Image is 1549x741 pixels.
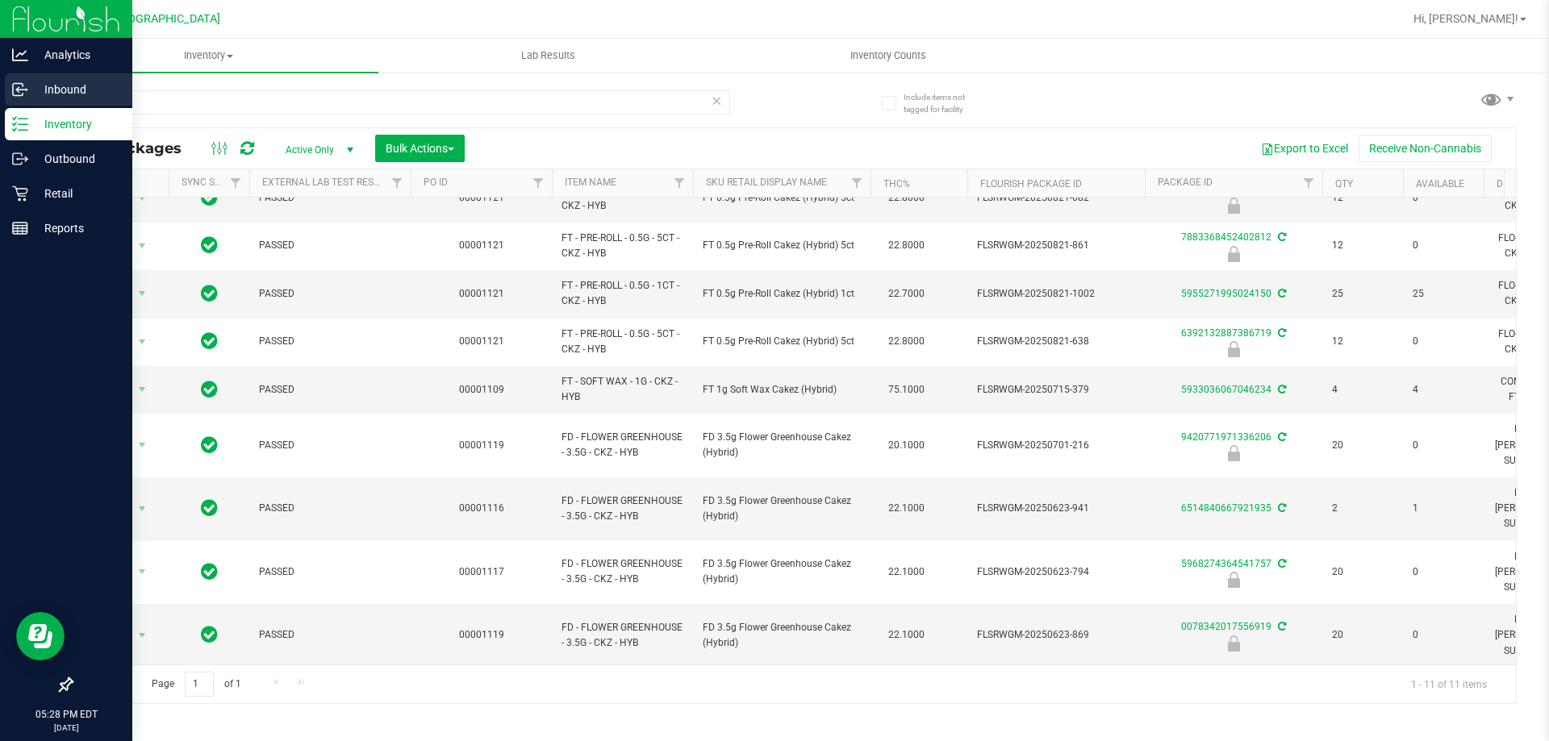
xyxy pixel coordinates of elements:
span: In Sync [201,497,218,519]
span: select [132,282,152,305]
span: Include items not tagged for facility [904,91,984,115]
span: 0 [1413,238,1474,253]
p: Reports [28,219,125,238]
span: 22.1000 [880,560,933,584]
span: FLSRWGM-20250821-861 [977,238,1135,253]
span: FD - FLOWER GREENHOUSE - 3.5G - CKZ - HYB [562,620,683,651]
a: 7883368452402812 [1181,231,1271,243]
a: 5933036067046234 [1181,384,1271,395]
a: Filter [666,169,693,197]
div: Quarantine [1142,572,1325,588]
a: 00001119 [459,439,504,451]
span: Page of 1 [138,672,254,697]
span: FLSRWGM-20250701-216 [977,438,1135,453]
p: [DATE] [7,722,125,734]
span: FT 0.5g Pre-Roll Cakez (Hybrid) 5ct [703,334,861,349]
span: FD 3.5g Flower Greenhouse Cakez (Hybrid) [703,493,861,524]
span: Sync from Compliance System [1276,288,1286,299]
p: Inventory [28,114,125,134]
a: 00001117 [459,566,504,577]
span: 1 - 11 of 11 items [1398,672,1500,696]
p: Analytics [28,45,125,65]
p: Inbound [28,80,125,99]
span: All Packages [84,139,198,157]
a: 6392132887386719 [1181,327,1271,339]
span: Sync from Compliance System [1276,502,1286,514]
span: 2 [1332,501,1393,516]
iframe: Resource center [16,612,65,660]
a: 00001116 [459,502,504,514]
span: [GEOGRAPHIC_DATA] [110,12,220,26]
span: 12 [1332,334,1393,349]
span: FD 3.5g Flower Greenhouse Cakez (Hybrid) [703,556,861,587]
span: select [132,235,152,257]
span: In Sync [201,378,218,401]
span: 22.7000 [880,282,933,306]
a: Package ID [1158,177,1213,188]
span: select [132,497,152,520]
span: select [132,624,152,647]
a: 9420771971336206 [1181,431,1271,443]
span: 1 [1413,501,1474,516]
span: 22.8000 [880,330,933,353]
div: Newly Received [1142,341,1325,357]
span: Hi, [PERSON_NAME]! [1413,12,1518,25]
span: PASSED [259,438,401,453]
span: In Sync [201,186,218,209]
span: FT 0.5g Pre-Roll Cakez (Hybrid) 5ct [703,238,861,253]
inline-svg: Inventory [12,116,28,132]
span: PASSED [259,382,401,398]
span: FLSRWGM-20250715-379 [977,382,1135,398]
span: 12 [1332,238,1393,253]
a: Lab Results [378,39,718,73]
span: 22.1000 [880,623,933,647]
span: Sync from Compliance System [1276,384,1286,395]
a: 5968274364541757 [1181,558,1271,569]
span: In Sync [201,623,218,646]
span: PASSED [259,627,401,643]
a: Filter [223,169,249,197]
span: 20.1000 [880,434,933,457]
span: PASSED [259,501,401,516]
span: 0 [1413,438,1474,453]
span: FLSRWGM-20250821-682 [977,190,1135,206]
span: 20 [1332,438,1393,453]
a: THC% [883,178,910,189]
inline-svg: Inbound [12,81,28,98]
span: 20 [1332,627,1393,643]
span: 22.8000 [880,186,933,210]
a: Sku Retail Display Name [706,177,827,188]
input: Search Package ID, Item Name, SKU, Lot or Part Number... [71,90,730,114]
span: FLSRWGM-20250623-941 [977,501,1135,516]
span: Sync from Compliance System [1276,327,1286,339]
button: Bulk Actions [375,135,465,162]
div: Newly Received [1142,198,1325,214]
span: 4 [1332,382,1393,398]
input: 1 [185,672,214,697]
span: FLSRWGM-20250821-638 [977,334,1135,349]
p: Outbound [28,149,125,169]
a: 6514840667921935 [1181,502,1271,514]
span: FT 0.5g Pre-Roll Cakez (Hybrid) 5ct [703,190,861,206]
span: FLSRWGM-20250623-869 [977,627,1135,643]
span: In Sync [201,330,218,352]
a: Filter [384,169,411,197]
span: In Sync [201,282,218,305]
span: FD - FLOWER GREENHOUSE - 3.5G - CKZ - HYB [562,493,683,524]
inline-svg: Outbound [12,151,28,167]
span: Sync from Compliance System [1276,558,1286,569]
a: Sync Status [182,177,244,188]
a: 00001109 [459,384,504,395]
span: FT 0.5g Pre-Roll Cakez (Hybrid) 1ct [703,286,861,302]
span: 22.1000 [880,497,933,520]
a: 00001121 [459,239,504,251]
span: FD - FLOWER GREENHOUSE - 3.5G - CKZ - HYB [562,556,683,587]
span: 0 [1413,564,1474,580]
span: FD 3.5g Flower Greenhouse Cakez (Hybrid) [703,430,861,460]
span: 4 [1413,382,1474,398]
span: PASSED [259,564,401,580]
div: Newly Received [1142,246,1325,262]
a: Item Name [565,177,616,188]
span: Bulk Actions [386,142,454,155]
a: Filter [1296,169,1322,197]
